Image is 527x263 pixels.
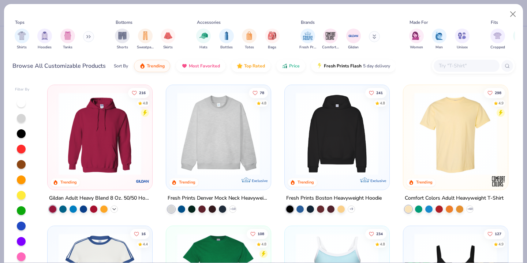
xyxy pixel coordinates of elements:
span: Most Favorited [189,63,220,69]
span: Unisex [457,45,468,50]
div: Tops [15,19,25,26]
span: Tanks [63,45,72,50]
img: Bags Image [268,32,276,40]
div: filter for Women [409,29,424,50]
div: filter for Tanks [60,29,75,50]
span: + 10 [230,207,236,211]
img: Comfort Colors Image [325,30,336,41]
span: Totes [245,45,254,50]
div: Comfort Colors Adult Heavyweight T-Shirt [405,194,504,203]
span: Fresh Prints Flash [324,63,362,69]
span: 78 [260,91,264,95]
span: 16 [142,232,146,236]
span: Price [289,63,300,69]
div: Fits [491,19,498,26]
span: Women [410,45,423,50]
div: filter for Cropped [490,29,505,50]
button: filter button [60,29,75,50]
span: Hoodies [38,45,52,50]
img: Shirts Image [18,32,26,40]
span: Skirts [163,45,173,50]
button: Like [249,88,268,98]
span: + 60 [467,207,472,211]
span: Fresh Prints [299,45,316,50]
div: filter for Bottles [219,29,234,50]
span: Comfort Colors [322,45,339,50]
span: Cropped [490,45,505,50]
div: 4.8 [261,241,266,247]
img: Sweatpants Image [141,32,149,40]
img: Unisex Image [458,32,466,40]
img: most_fav.gif [182,63,187,69]
div: filter for Hats [196,29,211,50]
div: Bottoms [116,19,132,26]
div: Made For [410,19,428,26]
span: Bottles [220,45,233,50]
div: filter for Shirts [15,29,29,50]
span: Hats [199,45,208,50]
img: Men Image [435,32,443,40]
span: Shorts [117,45,128,50]
button: filter button [409,29,424,50]
div: 4.4 [143,241,148,247]
span: Top Rated [244,63,265,69]
div: filter for Bags [265,29,280,50]
img: Cropped Image [493,32,502,40]
button: Like [131,229,150,239]
img: trending.gif [139,63,145,69]
span: 241 [376,91,383,95]
span: 108 [258,232,264,236]
img: Skirts Image [164,32,172,40]
div: filter for Hoodies [37,29,52,50]
button: Fresh Prints Flash5 day delivery [311,60,396,72]
div: Fresh Prints Boston Heavyweight Hoodie [286,194,382,203]
span: 234 [376,232,383,236]
button: filter button [15,29,29,50]
button: filter button [115,29,130,50]
img: Bottles Image [223,32,231,40]
span: Men [436,45,443,50]
img: f5d85501-0dbb-4ee4-b115-c08fa3845d83 [173,92,263,175]
span: Bags [268,45,276,50]
button: filter button [161,29,175,50]
div: filter for Comfort Colors [322,29,339,50]
button: filter button [219,29,234,50]
span: Trending [147,63,165,69]
input: Try "T-Shirt" [438,62,494,70]
div: Browse All Customizable Products [12,62,106,70]
button: filter button [432,29,446,50]
div: filter for Totes [242,29,257,50]
button: Like [484,229,505,239]
div: 4.8 [380,100,385,106]
button: Most Favorited [176,60,225,72]
span: Exclusive [370,178,386,183]
div: 4.8 [143,100,148,106]
span: Gildan [348,45,359,50]
span: 298 [495,91,501,95]
div: 4.9 [498,100,504,106]
img: Women Image [412,32,421,40]
button: filter button [137,29,154,50]
div: filter for Sweatpants [137,29,154,50]
div: filter for Shorts [115,29,130,50]
img: d4a37e75-5f2b-4aef-9a6e-23330c63bbc0 [382,92,472,175]
img: TopRated.gif [237,63,243,69]
div: Fresh Prints Denver Mock Neck Heavyweight Sweatshirt [168,194,269,203]
img: Fresh Prints Image [302,30,313,41]
button: Like [247,229,268,239]
img: Gildan logo [135,174,150,189]
div: Sort By [114,63,128,69]
img: Totes Image [245,32,253,40]
span: + 9 [350,207,353,211]
button: filter button [455,29,470,50]
div: Accessories [197,19,221,26]
button: filter button [37,29,52,50]
div: filter for Gildan [346,29,361,50]
button: Close [506,7,520,21]
div: Gildan Adult Heavy Blend 8 Oz. 50/50 Hooded Sweatshirt [49,194,151,203]
button: filter button [196,29,211,50]
div: filter for Men [432,29,446,50]
span: Sweatpants [137,45,154,50]
button: filter button [322,29,339,50]
img: Comfort Colors logo [491,174,505,189]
